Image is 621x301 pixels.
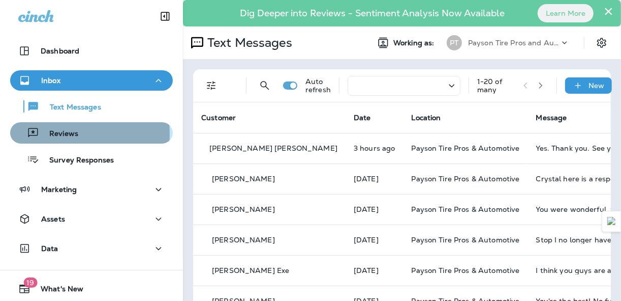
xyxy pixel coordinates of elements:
button: Learn More [538,4,594,22]
p: Oct 6, 2025 09:39 AM [354,144,395,152]
button: Dashboard [10,41,173,61]
p: Auto refresh [305,77,331,94]
div: PT [447,35,462,50]
button: Data [10,238,173,259]
p: Oct 4, 2025 04:06 PM [354,175,395,183]
div: 1 - 20 of many [477,77,515,94]
p: [PERSON_NAME] [212,205,275,213]
span: Date [354,113,371,122]
button: 19What's New [10,279,173,299]
span: Working as: [393,39,437,47]
button: Marketing [10,179,173,200]
p: Survey Responses [39,156,114,166]
span: Customer [201,113,236,122]
span: Payson Tire Pros & Automotive [412,144,520,153]
p: Payson Tire Pros and Automotive [468,39,560,47]
p: Inbox [41,76,60,85]
p: [PERSON_NAME] [212,175,275,183]
p: [PERSON_NAME] [212,236,275,244]
p: Oct 3, 2025 08:27 AM [354,266,395,275]
p: Text Messages [40,103,101,113]
p: [PERSON_NAME] Exe [212,266,289,275]
span: Payson Tire Pros & Automotive [412,235,520,244]
p: Oct 4, 2025 08:44 AM [354,205,395,213]
button: Reviews [10,122,173,144]
span: Location [412,113,441,122]
p: New [588,81,604,90]
button: Filters [201,75,222,96]
p: Assets [41,215,65,223]
span: Message [536,113,567,122]
p: Text Messages [203,35,292,50]
p: Dashboard [41,47,79,55]
span: Payson Tire Pros & Automotive [412,174,520,183]
p: [PERSON_NAME] [PERSON_NAME] [209,144,337,152]
span: Payson Tire Pros & Automotive [412,205,520,214]
p: Dig Deeper into Reviews - Sentiment Analysis Now Available [210,12,534,15]
button: Search Messages [255,75,275,96]
span: 19 [23,278,37,288]
p: Data [41,244,58,253]
button: Settings [593,34,611,52]
p: Reviews [39,129,78,139]
span: What's New [30,285,83,297]
p: Marketing [41,185,77,194]
button: Assets [10,209,173,229]
p: Oct 3, 2025 08:27 AM [354,236,395,244]
button: Collapse Sidebar [151,6,179,26]
button: Inbox [10,70,173,91]
img: Detect Auto [607,217,616,226]
button: Close [604,3,613,19]
span: Payson Tire Pros & Automotive [412,266,520,275]
button: Text Messages [10,96,173,117]
button: Survey Responses [10,149,173,170]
